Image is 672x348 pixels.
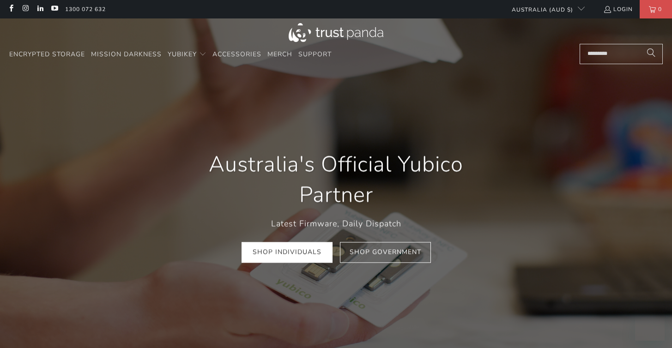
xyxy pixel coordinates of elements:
a: 1300 072 632 [65,4,106,14]
a: Support [298,44,332,66]
summary: YubiKey [168,44,206,66]
span: Merch [267,50,292,59]
a: Shop Individuals [242,242,333,263]
h1: Australia's Official Yubico Partner [184,150,489,210]
a: Encrypted Storage [9,44,85,66]
nav: Translation missing: en.navigation.header.main_nav [9,44,332,66]
span: Support [298,50,332,59]
img: Trust Panda Australia [289,23,383,42]
a: Trust Panda Australia on Facebook [7,6,15,13]
a: Login [603,4,633,14]
span: Mission Darkness [91,50,162,59]
span: YubiKey [168,50,197,59]
span: Accessories [212,50,261,59]
button: Search [640,44,663,64]
iframe: Button to launch messaging window [635,311,665,341]
a: Trust Panda Australia on Instagram [21,6,29,13]
a: Trust Panda Australia on LinkedIn [36,6,44,13]
p: Latest Firmware, Daily Dispatch [184,217,489,230]
a: Shop Government [340,242,431,263]
a: Merch [267,44,292,66]
a: Mission Darkness [91,44,162,66]
a: Trust Panda Australia on YouTube [50,6,58,13]
span: Encrypted Storage [9,50,85,59]
a: Accessories [212,44,261,66]
input: Search... [580,44,663,64]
